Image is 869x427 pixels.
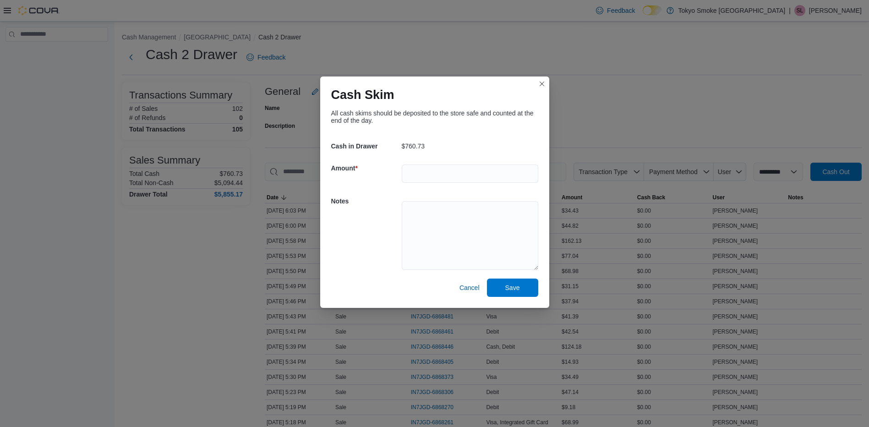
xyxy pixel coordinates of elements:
[331,192,400,210] h5: Notes
[536,78,547,89] button: Closes this modal window
[402,142,425,150] p: $760.73
[505,283,520,292] span: Save
[459,283,480,292] span: Cancel
[487,279,538,297] button: Save
[456,279,483,297] button: Cancel
[331,159,400,177] h5: Amount
[331,109,538,124] div: All cash skims should be deposited to the store safe and counted at the end of the day.
[331,137,400,155] h5: Cash in Drawer
[331,88,394,102] h1: Cash Skim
